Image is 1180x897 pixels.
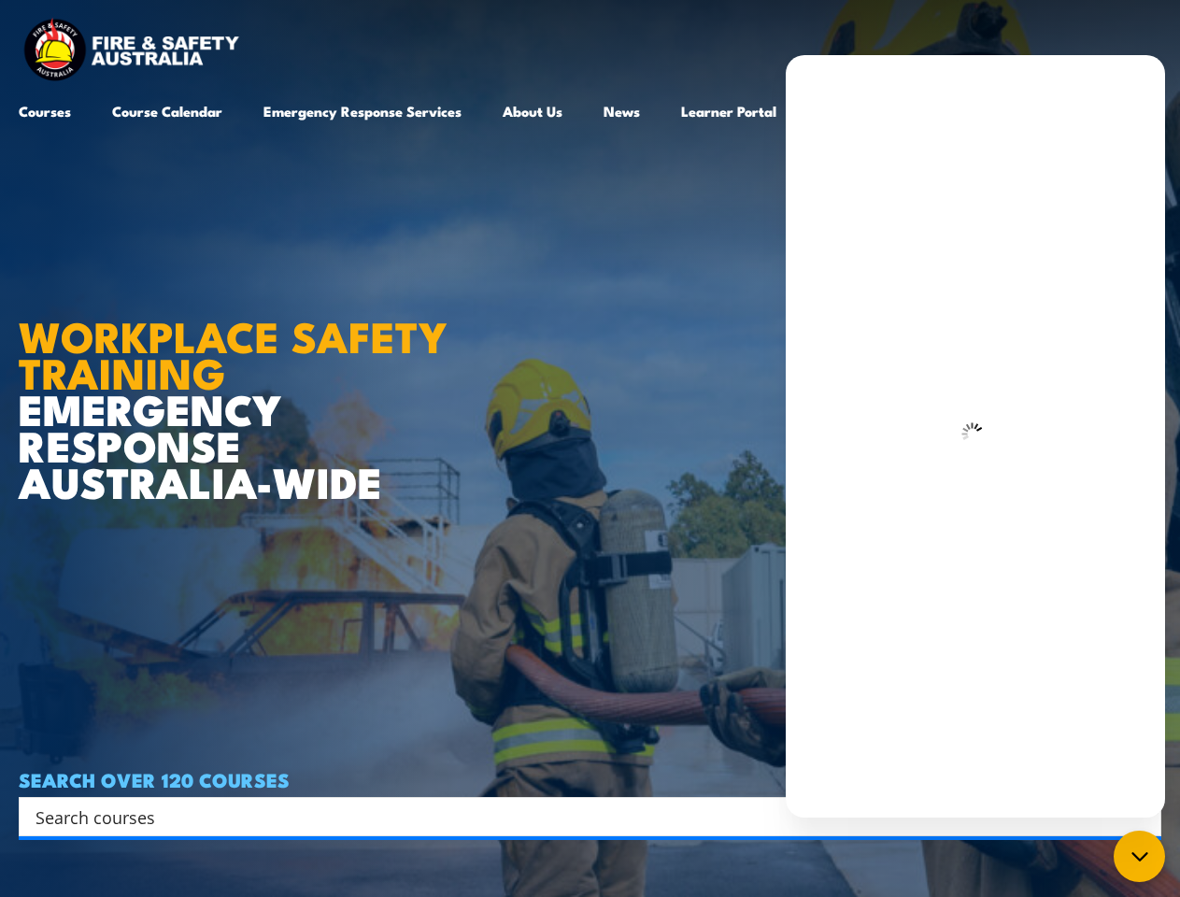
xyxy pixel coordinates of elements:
a: Emergency Response Services [263,89,462,134]
a: Learner Portal [681,89,776,134]
form: Search form [39,804,1124,830]
a: News [604,89,640,134]
a: Course Calendar [112,89,222,134]
h4: SEARCH OVER 120 COURSES [19,769,1161,790]
a: Courses [19,89,71,134]
strong: WORKPLACE SAFETY TRAINING [19,303,448,404]
input: Search input [36,803,1120,831]
a: About Us [503,89,562,134]
button: chat-button [1114,831,1165,882]
h1: EMERGENCY RESPONSE AUSTRALIA-WIDE [19,270,476,500]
